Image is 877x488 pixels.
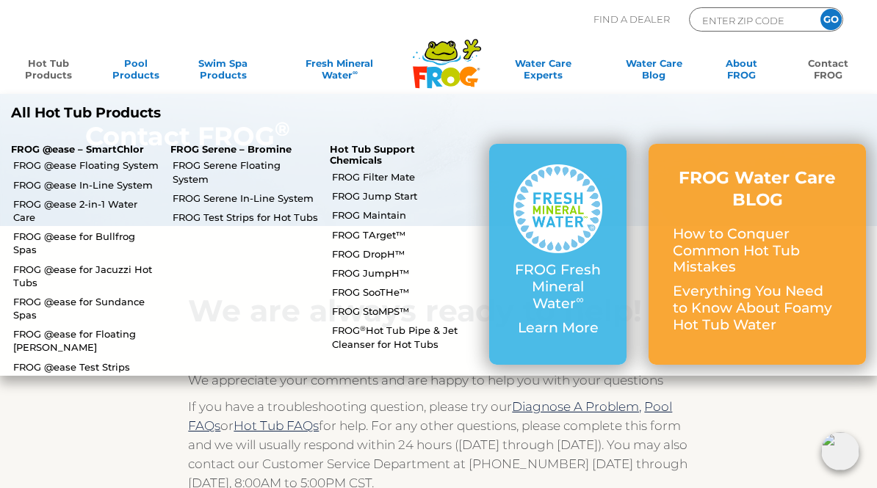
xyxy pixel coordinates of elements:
[332,305,478,318] a: FROG StoMPS™
[821,432,859,470] img: openIcon
[173,211,319,224] a: FROG Test Strips for Hot Tubs
[13,327,159,354] a: FROG @ease for Floating [PERSON_NAME]
[188,371,688,390] p: We appreciate your comments and are happy to help you with your questions
[15,57,82,87] a: Hot TubProducts
[102,57,170,87] a: PoolProducts
[707,57,775,87] a: AboutFROG
[332,170,478,183] a: FROG Filter Mate
[332,228,478,241] a: FROG TArget™
[234,418,319,433] a: Hot Tub FAQs
[332,189,478,203] a: FROG Jump Start
[513,164,602,343] a: FROG Fresh Mineral Water∞ Learn More
[360,324,366,332] sup: ®
[353,68,358,76] sup: ∞
[485,57,601,87] a: Water CareExperts
[593,7,670,32] p: Find A Dealer
[512,399,641,414] a: Diagnose A Problem,
[332,208,478,222] a: FROG Maintain
[332,266,478,280] a: FROG JumpH™
[13,263,159,289] a: FROG @ease for Jacuzzi Hot Tubs
[13,178,159,192] a: FROG @ease In-Line System
[276,57,403,87] a: Fresh MineralWater∞
[13,230,159,256] a: FROG @ease for Bullfrog Spas
[173,192,319,205] a: FROG Serene In-Line System
[13,197,159,224] a: FROG @ease 2-in-1 Water Care
[513,320,602,337] p: Learn More
[332,285,478,299] a: FROG SooTHe™
[673,283,842,333] p: Everything You Need to Know About Foamy Hot Tub Water
[620,57,687,87] a: Water CareBlog
[673,226,842,276] p: How to Conquer Common Hot Tub Mistakes
[13,360,159,374] a: FROG @ease Test Strips
[701,12,800,29] input: Zip Code Form
[513,262,602,312] p: FROG Fresh Mineral Water
[11,105,427,122] a: All Hot Tub Products
[576,293,583,306] sup: ∞
[13,295,159,321] a: FROG @ease for Sundance Spas
[820,9,842,30] input: GO
[673,167,842,341] a: FROG Water Care BLOG How to Conquer Common Hot Tub Mistakes Everything You Need to Know About Foa...
[189,57,256,87] a: Swim SpaProducts
[673,167,842,211] h3: FROG Water Care BLOG
[170,144,308,156] p: FROG Serene – Bromine
[795,57,862,87] a: ContactFROG
[330,143,415,167] a: Hot Tub Support Chemicals
[332,324,478,350] a: FROG®Hot Tub Pipe & Jet Cleanser for Hot Tubs
[332,247,478,261] a: FROG DropH™
[11,144,148,156] p: FROG @ease – SmartChlor
[13,159,159,172] a: FROG @ease Floating System
[173,159,319,185] a: FROG Serene Floating System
